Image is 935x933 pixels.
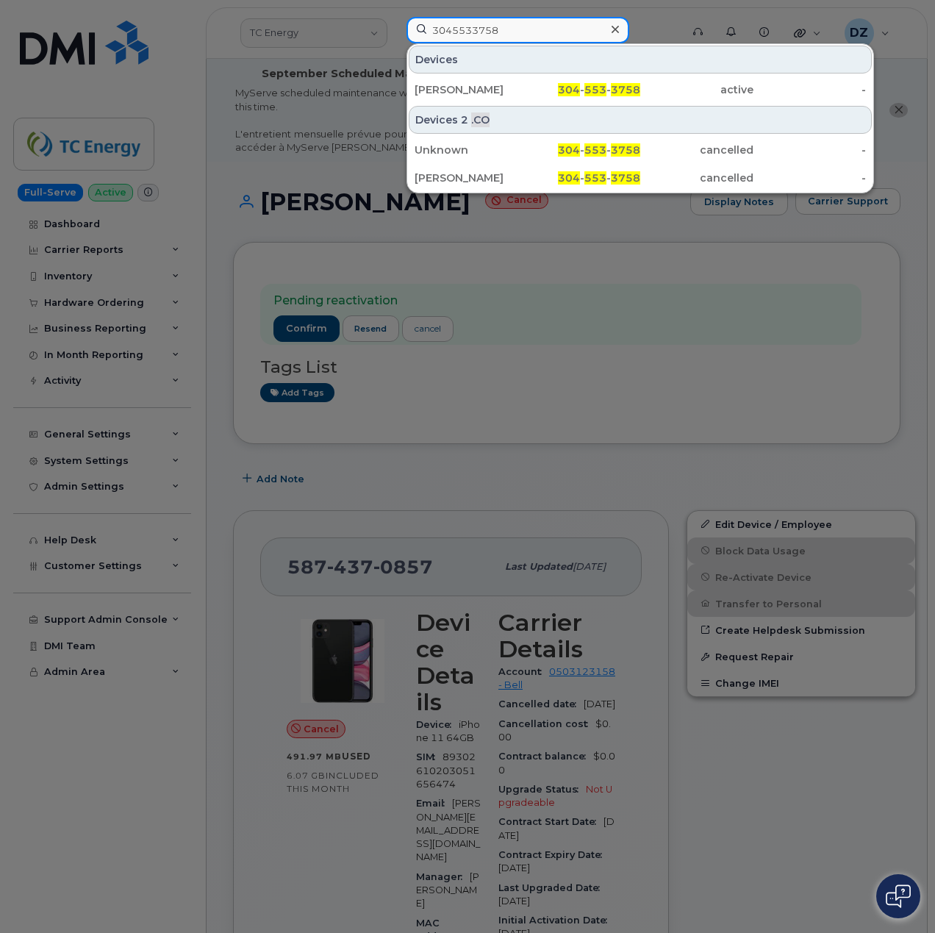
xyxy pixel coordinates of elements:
span: 553 [584,83,606,96]
span: .CO [471,112,490,127]
div: Devices [409,106,872,134]
span: 3758 [611,83,640,96]
div: Devices [409,46,872,74]
div: - [753,143,867,157]
div: - [753,82,867,97]
div: cancelled [640,143,753,157]
span: 553 [584,171,606,185]
div: Unknown [415,143,528,157]
span: 304 [558,83,580,96]
div: - - [528,82,641,97]
span: 3758 [611,171,640,185]
span: 304 [558,143,580,157]
div: - - [528,143,641,157]
a: [PERSON_NAME]304-553-3758cancelled- [409,165,872,191]
div: active [640,82,753,97]
div: cancelled [640,171,753,185]
a: [PERSON_NAME]304-553-3758active- [409,76,872,103]
span: 553 [584,143,606,157]
img: Open chat [886,884,911,908]
span: 3758 [611,143,640,157]
a: Unknown304-553-3758cancelled- [409,137,872,163]
div: [PERSON_NAME] [415,82,528,97]
div: [PERSON_NAME] [415,171,528,185]
span: 2 [461,112,468,127]
div: - - [528,171,641,185]
div: - [753,171,867,185]
span: 304 [558,171,580,185]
